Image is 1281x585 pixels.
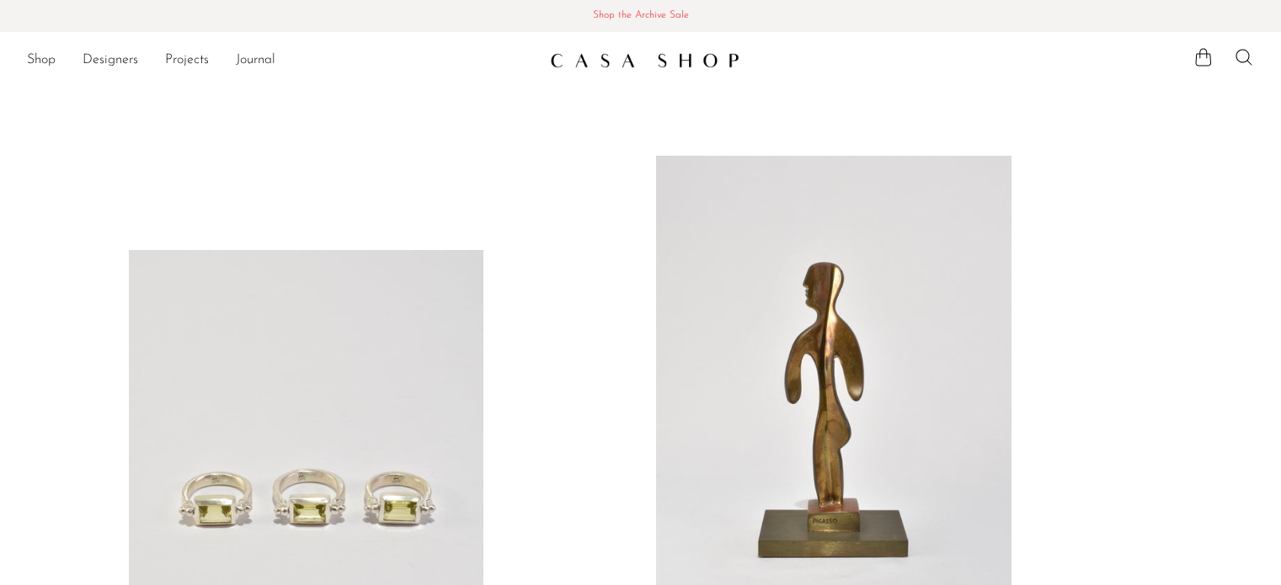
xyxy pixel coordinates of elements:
a: Projects [165,50,209,72]
a: Designers [83,50,138,72]
a: Shop [27,50,56,72]
nav: Desktop navigation [27,46,536,75]
span: Shop the Archive Sale [13,7,1268,25]
ul: NEW HEADER MENU [27,46,536,75]
a: Journal [236,50,275,72]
